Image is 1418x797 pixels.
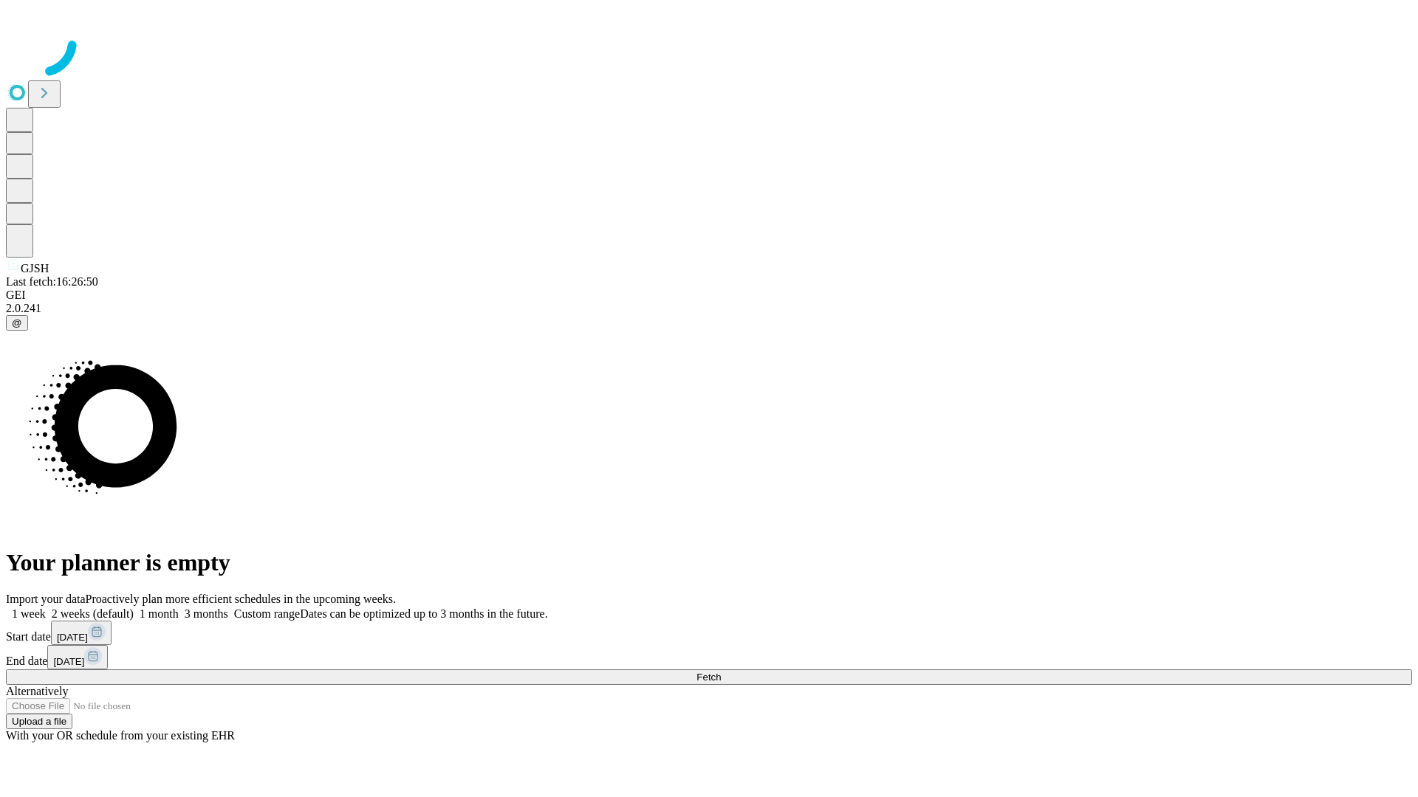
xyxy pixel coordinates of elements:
[300,607,547,620] span: Dates can be optimized up to 3 months in the future.
[696,672,721,683] span: Fetch
[6,549,1412,576] h1: Your planner is empty
[6,302,1412,315] div: 2.0.241
[6,275,98,288] span: Last fetch: 16:26:50
[12,607,46,620] span: 1 week
[52,607,134,620] span: 2 weeks (default)
[57,632,88,643] span: [DATE]
[6,714,72,729] button: Upload a file
[140,607,179,620] span: 1 month
[21,262,49,275] span: GJSH
[185,607,228,620] span: 3 months
[51,621,112,645] button: [DATE]
[6,729,235,742] span: With your OR schedule from your existing EHR
[6,593,86,605] span: Import your data
[12,317,22,328] span: @
[6,315,28,331] button: @
[6,621,1412,645] div: Start date
[6,289,1412,302] div: GEI
[234,607,300,620] span: Custom range
[6,669,1412,685] button: Fetch
[86,593,396,605] span: Proactively plan more efficient schedules in the upcoming weeks.
[6,685,68,697] span: Alternatively
[53,656,84,667] span: [DATE]
[47,645,108,669] button: [DATE]
[6,645,1412,669] div: End date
